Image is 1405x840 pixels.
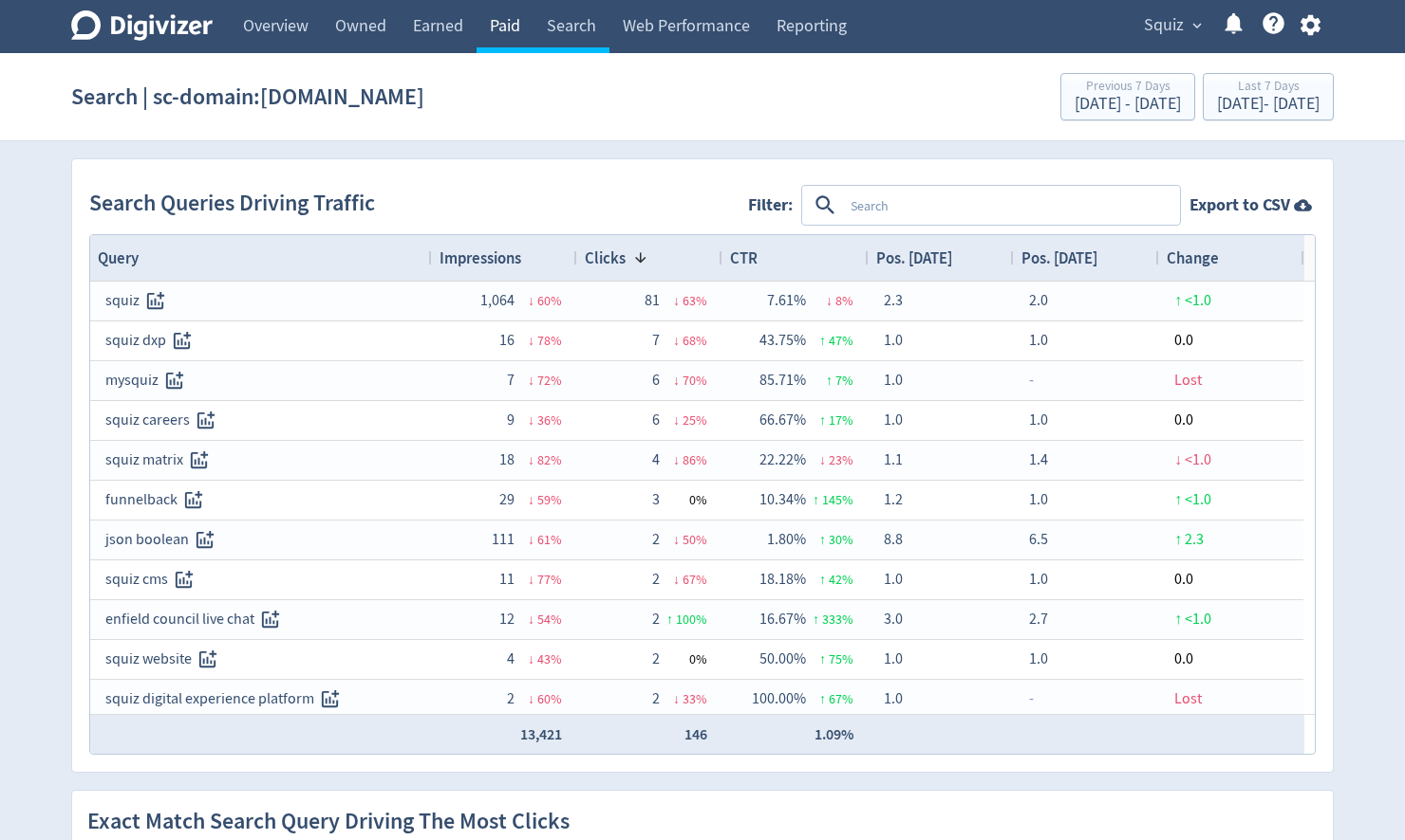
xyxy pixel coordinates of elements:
[673,332,680,349] span: ↓
[499,610,515,629] span: 12
[105,402,417,439] div: squiz careers
[819,571,826,588] span: ↑
[683,531,707,548] span: 50 %
[1029,331,1048,350] span: 1.0
[829,571,853,588] span: 42 %
[884,570,903,589] span: 1.0
[884,649,903,668] span: 1.0
[829,650,853,667] span: 75 %
[537,411,562,429] span: 36 %
[528,491,534,508] span: ↓
[1029,689,1034,708] span: -
[190,405,221,436] button: Track this search query
[819,531,826,548] span: ↑
[140,285,171,317] button: Track this search query
[1075,96,1181,113] div: [DATE] - [DATE]
[1174,331,1193,350] span: 0.0
[537,650,562,667] span: 43 %
[1075,80,1181,96] div: Previous 7 Days
[884,450,903,469] span: 1.1
[759,570,806,589] span: 18.18%
[1029,371,1034,390] span: -
[673,372,680,389] span: ↓
[819,451,826,468] span: ↓
[759,649,806,668] span: 50.00%
[767,291,806,310] span: 7.61%
[819,411,826,429] span: ↑
[1174,411,1193,429] span: 0.0
[105,283,417,320] div: squiz
[499,331,515,350] span: 16
[98,247,139,268] span: Query
[676,611,707,628] span: 100 %
[759,490,806,509] span: 10.34%
[105,322,417,359] div: squiz dxp
[748,193,801,217] label: Filter:
[652,610,660,629] span: 2
[684,724,707,744] span: 146
[105,442,417,479] div: squiz matrix
[759,411,806,429] span: 66.67%
[884,371,903,390] span: 1.0
[652,411,660,429] span: 6
[673,451,680,468] span: ↓
[492,530,515,549] span: 111
[166,325,197,356] button: Track this search query
[528,571,534,588] span: ↓
[1174,490,1182,509] span: ↑
[829,451,853,468] span: 23 %
[884,530,903,549] span: 8.8
[884,689,903,708] span: 1.0
[178,484,209,516] button: Track this search query
[673,411,680,429] span: ↓
[71,66,424,127] h1: Search | sc-domain:[DOMAIN_NAME]
[1174,689,1202,708] span: Lost
[1174,450,1182,469] span: ↓
[884,610,903,629] span: 3.0
[835,292,853,309] span: 8 %
[528,451,534,468] span: ↓
[1029,649,1048,668] span: 1.0
[884,490,903,509] span: 1.2
[537,451,562,468] span: 82 %
[829,411,853,429] span: 17 %
[507,371,515,390] span: 7
[507,649,515,668] span: 4
[528,531,534,548] span: ↓
[537,690,562,707] span: 60 %
[1029,450,1048,469] span: 1.4
[1137,10,1207,41] button: Squiz
[683,571,707,588] span: 67 %
[528,690,534,707] span: ↓
[813,611,819,628] span: ↑
[829,690,853,707] span: 67 %
[105,681,417,718] div: squiz digital experience platform
[537,332,562,349] span: 78 %
[689,491,707,508] span: 0 %
[884,411,903,429] span: 1.0
[1029,570,1048,589] span: 1.0
[819,650,826,667] span: ↑
[683,372,707,389] span: 70 %
[189,524,220,556] button: Track this search query
[105,561,417,598] div: squiz cms
[105,362,417,399] div: mysquiz
[1174,291,1182,310] span: ↑
[1060,73,1195,120] button: Previous 7 Days[DATE] - [DATE]
[1144,10,1184,41] span: Squiz
[652,530,660,549] span: 2
[673,292,680,309] span: ↓
[254,604,286,635] button: Track this search query
[528,332,534,349] span: ↓
[876,247,952,268] span: Pos. [DATE]
[528,650,534,667] span: ↓
[689,650,707,667] span: 0 %
[1029,411,1048,429] span: 1.0
[1217,96,1320,113] div: [DATE] - [DATE]
[645,291,660,310] span: 81
[1174,649,1193,668] span: 0.0
[683,411,707,429] span: 25 %
[815,724,853,744] span: 1.09%
[183,445,215,476] button: Track this search query
[652,331,660,350] span: 7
